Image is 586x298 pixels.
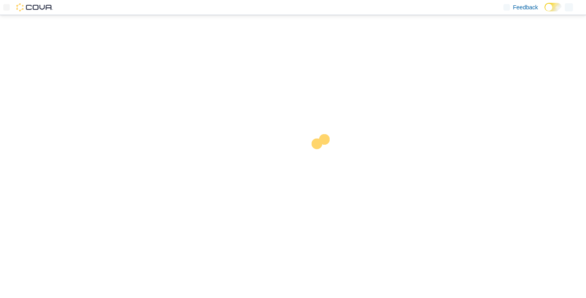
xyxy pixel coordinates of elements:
[513,3,538,11] span: Feedback
[16,3,53,11] img: Cova
[293,128,354,189] img: cova-loader
[544,3,562,11] input: Dark Mode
